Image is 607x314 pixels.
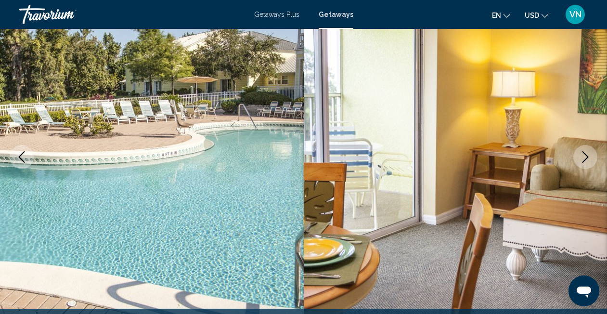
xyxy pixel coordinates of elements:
button: Change language [492,8,510,22]
button: User Menu [563,4,588,25]
span: VN [569,10,581,19]
span: USD [525,12,539,19]
button: Change currency [525,8,548,22]
button: Next image [573,145,597,169]
iframe: Button to launch messaging window [568,275,599,306]
span: en [492,12,501,19]
a: Travorium [19,5,245,24]
a: Getaways [319,11,353,18]
a: Getaways Plus [254,11,299,18]
button: Previous image [10,145,34,169]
